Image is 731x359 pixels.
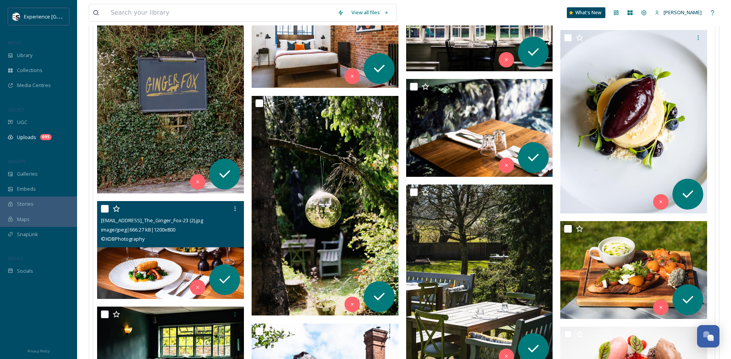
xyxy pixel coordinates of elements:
div: 695 [40,134,52,140]
button: Open Chat [697,325,719,347]
input: Search your library [107,4,334,21]
img: ext_1755532852.248224_xdbphotography@gmail.com-SM-The_Ginger_Fox-31 (1).jpg [560,221,707,319]
span: Stories [17,200,34,208]
span: Privacy Policy [27,349,50,354]
span: Socials [17,267,33,275]
img: ext_1755532854.075538_xdbphotography@gmail.com-SMMenu_The_Ginger_Fox-23 (2).jpg [97,201,244,299]
img: ext_1755532853.186701_xdbphotography@gmail.com-SM-_XDB7240.jpg [406,79,553,177]
img: ext_1755532853.029064_xdbphotography@gmail.com-SM-WhiteChocolateCheesecake_BlueberrySorbet_Ginger... [560,30,707,213]
span: Galleries [17,170,38,178]
span: Media Centres [17,82,51,89]
a: Privacy Policy [27,346,50,355]
span: SnapLink [17,231,38,238]
span: SOCIALS [8,255,23,261]
span: [PERSON_NAME] [664,9,702,16]
span: Uploads [17,134,36,141]
span: Collections [17,67,42,74]
span: image/jpeg | 666.27 kB | 1200 x 800 [101,226,175,233]
span: Maps [17,216,30,223]
span: UGC [17,119,27,126]
img: ext_1755532854.824374_xdbphotography@gmail.com-SM_Environment_TheGingerFox-05.JPG [252,96,398,316]
span: Embeds [17,185,36,193]
span: [EMAIL_ADDRESS]_The_Ginger_Fox-23 (2).jpg [101,217,203,224]
span: Library [17,52,32,59]
span: © XDBPhotography [101,235,145,242]
span: COLLECT [8,107,24,112]
span: MEDIA [8,40,21,45]
span: Experience [GEOGRAPHIC_DATA] [24,13,100,20]
img: WSCC%20ES%20Socials%20Icon%20-%20Secondary%20-%20Black.jpg [12,13,20,20]
span: WIDGETS [8,158,25,164]
a: View all files [348,5,393,20]
a: What's New [567,7,605,18]
a: [PERSON_NAME] [651,5,706,20]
